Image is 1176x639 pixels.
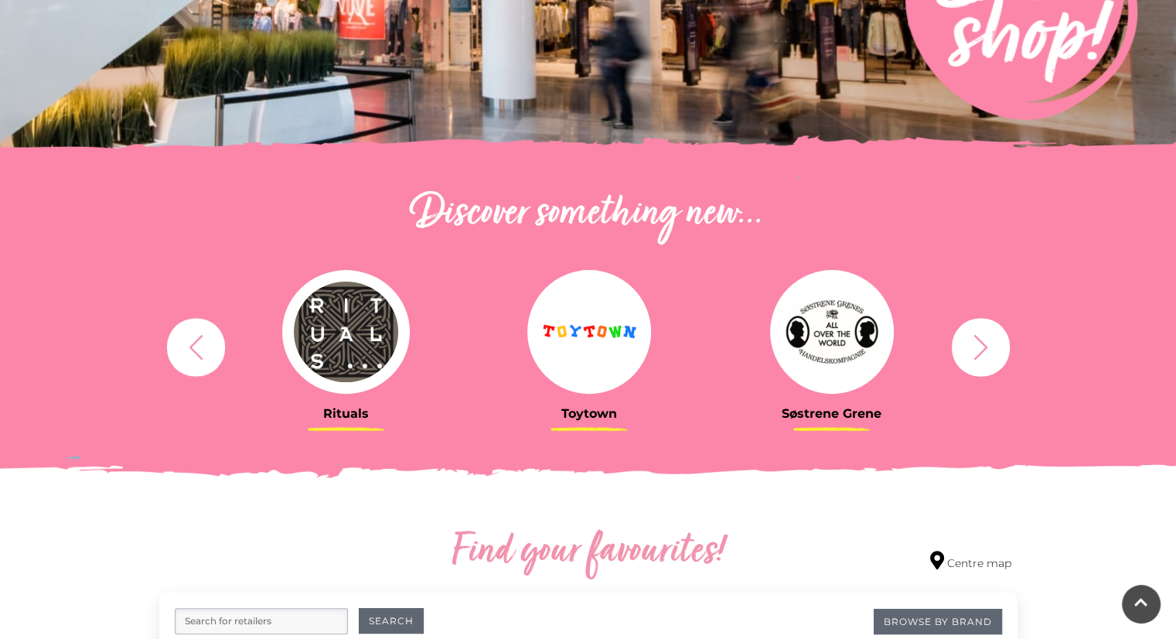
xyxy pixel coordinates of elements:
h2: Discover something new... [159,190,1017,239]
button: Search [359,608,424,634]
a: Toytown [479,270,699,421]
h3: Rituals [237,406,456,421]
a: Rituals [237,270,456,421]
a: Centre map [930,551,1011,572]
h2: Find your favourites! [306,528,871,577]
a: Søstrene Grene [722,270,942,421]
a: Browse By Brand [874,609,1002,634]
input: Search for retailers [175,608,348,634]
h3: Søstrene Grene [722,406,942,421]
h3: Toytown [479,406,699,421]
